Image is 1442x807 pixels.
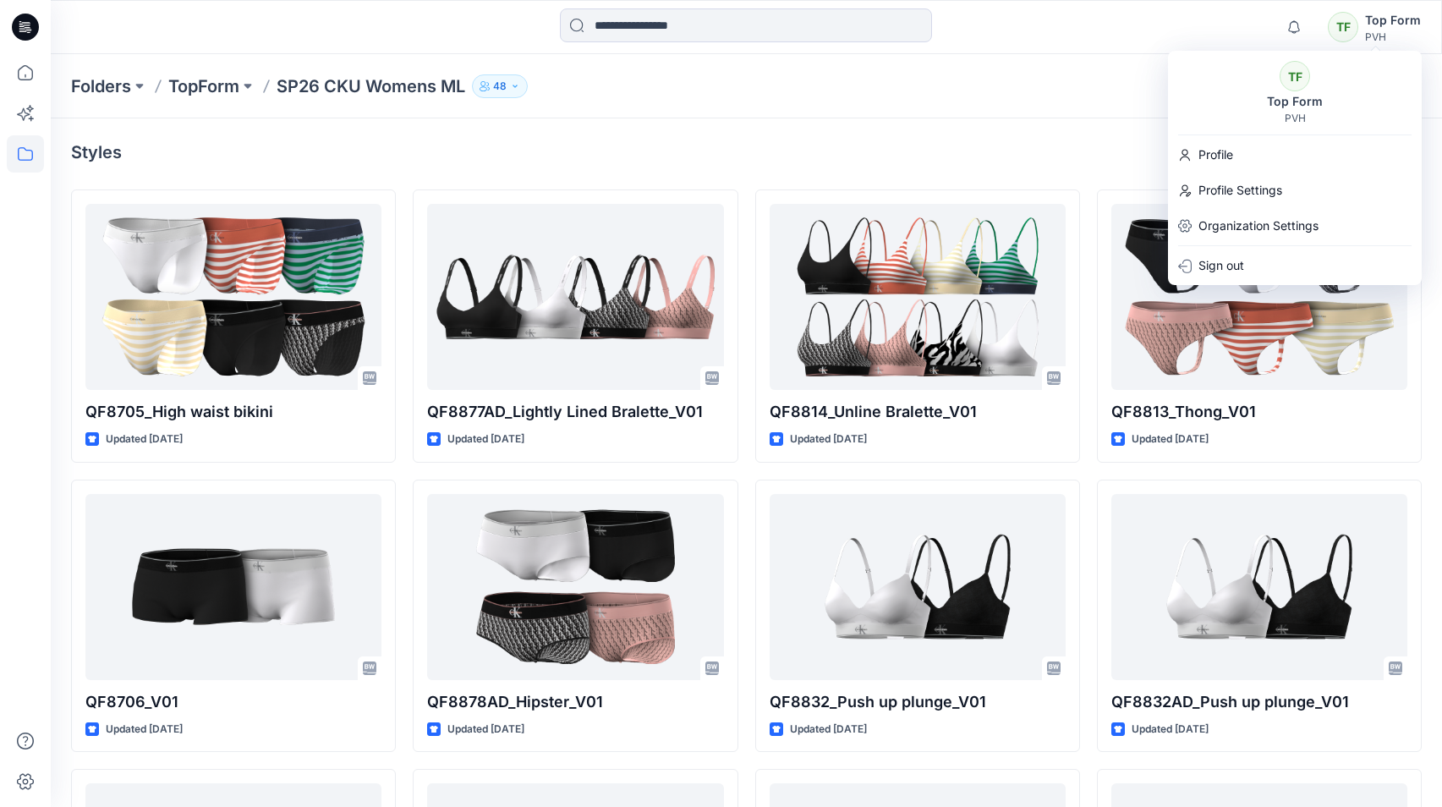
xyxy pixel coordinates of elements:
[1365,10,1421,30] div: Top Form
[1198,210,1319,242] p: Organization Settings
[106,721,183,738] p: Updated [DATE]
[1198,139,1233,171] p: Profile
[770,204,1066,390] a: QF8814_Unline Bralette_V01
[277,74,465,98] p: SP26 CKU Womens ML
[106,431,183,448] p: Updated [DATE]
[85,690,381,714] p: QF8706_V01
[1328,12,1358,42] div: TF
[1111,204,1407,390] a: QF8813_Thong_V01
[1111,690,1407,714] p: QF8832AD_Push up plunge_V01
[1132,431,1209,448] p: Updated [DATE]
[427,400,723,424] p: QF8877AD_Lightly Lined Bralette_V01
[790,721,867,738] p: Updated [DATE]
[85,204,381,390] a: QF8705_High waist bikini
[85,494,381,680] a: QF8706_V01
[1280,61,1310,91] div: TF
[472,74,528,98] button: 48
[1198,250,1244,282] p: Sign out
[1168,174,1422,206] a: Profile Settings
[71,74,131,98] a: Folders
[427,494,723,680] a: QF8878AD_Hipster_V01
[1198,174,1282,206] p: Profile Settings
[1168,139,1422,171] a: Profile
[790,431,867,448] p: Updated [DATE]
[1257,91,1333,112] div: Top Form
[1111,494,1407,680] a: QF8832AD_Push up plunge_V01
[168,74,239,98] a: TopForm
[427,204,723,390] a: QF8877AD_Lightly Lined Bralette_V01
[770,690,1066,714] p: QF8832_Push up plunge_V01
[447,431,524,448] p: Updated [DATE]
[71,142,122,162] h4: Styles
[1365,30,1421,43] div: PVH
[770,494,1066,680] a: QF8832_Push up plunge_V01
[427,690,723,714] p: QF8878AD_Hipster_V01
[493,77,507,96] p: 48
[770,400,1066,424] p: QF8814_Unline Bralette_V01
[1111,400,1407,424] p: QF8813_Thong_V01
[1168,210,1422,242] a: Organization Settings
[447,721,524,738] p: Updated [DATE]
[1132,721,1209,738] p: Updated [DATE]
[1285,112,1306,124] div: PVH
[85,400,381,424] p: QF8705_High waist bikini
